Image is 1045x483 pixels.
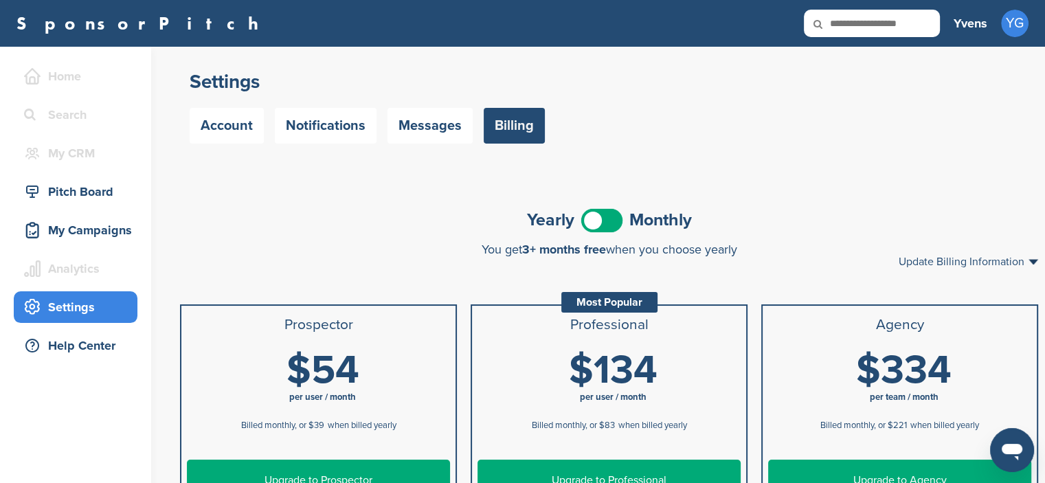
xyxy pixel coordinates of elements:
[190,108,264,144] a: Account
[1001,10,1029,37] span: YG
[289,392,356,403] span: per user / month
[14,60,137,92] a: Home
[14,330,137,361] a: Help Center
[484,108,545,144] a: Billing
[14,176,137,207] a: Pitch Board
[14,214,137,246] a: My Campaigns
[14,291,137,323] a: Settings
[618,420,687,431] span: when billed yearly
[21,295,137,319] div: Settings
[275,108,377,144] a: Notifications
[190,69,1029,94] h2: Settings
[14,99,137,131] a: Search
[856,346,952,394] span: $334
[899,256,1038,267] a: Update Billing Information
[16,14,267,32] a: SponsorPitch
[527,212,574,229] span: Yearly
[14,137,137,169] a: My CRM
[286,346,359,394] span: $54
[954,8,987,38] a: Yvens
[870,392,939,403] span: per team / month
[522,242,606,257] span: 3+ months free
[910,420,979,431] span: when billed yearly
[180,243,1038,256] div: You get when you choose yearly
[21,179,137,204] div: Pitch Board
[629,212,692,229] span: Monthly
[990,428,1034,472] iframe: Button to launch messaging window
[21,102,137,127] div: Search
[21,64,137,89] div: Home
[820,420,907,431] span: Billed monthly, or $221
[21,141,137,166] div: My CRM
[241,420,324,431] span: Billed monthly, or $39
[21,256,137,281] div: Analytics
[561,292,658,313] div: Most Popular
[187,317,450,333] h3: Prospector
[14,253,137,284] a: Analytics
[387,108,473,144] a: Messages
[21,333,137,358] div: Help Center
[569,346,658,394] span: $134
[532,420,615,431] span: Billed monthly, or $83
[328,420,396,431] span: when billed yearly
[954,14,987,33] h3: Yvens
[477,317,741,333] h3: Professional
[768,317,1031,333] h3: Agency
[21,218,137,243] div: My Campaigns
[580,392,647,403] span: per user / month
